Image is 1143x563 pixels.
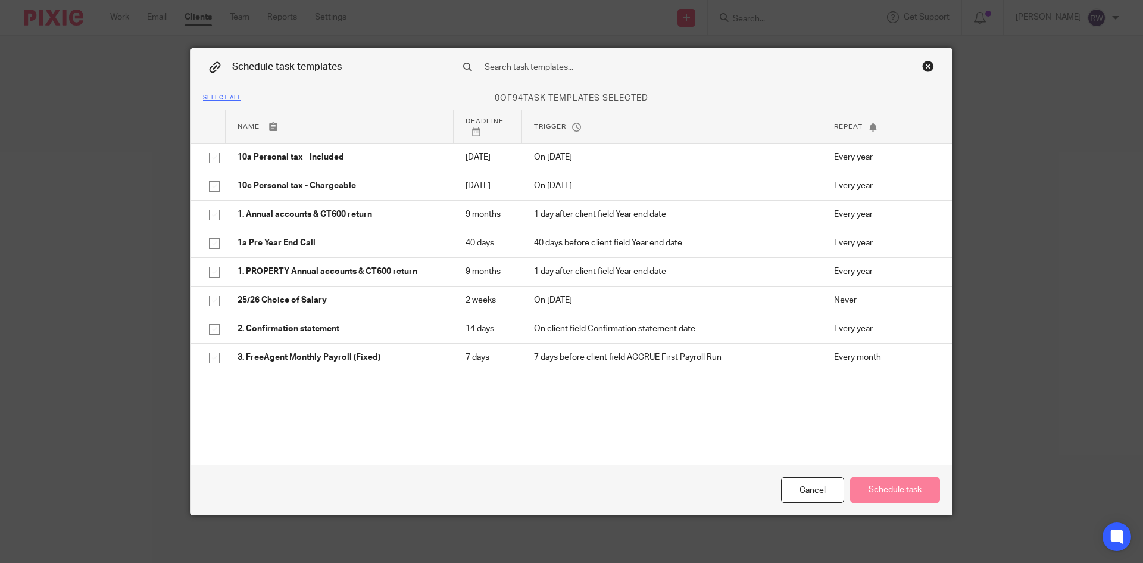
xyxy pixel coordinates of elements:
p: Deadline [466,116,510,136]
p: 10a Personal tax - Included [238,151,442,163]
span: Name [238,123,260,130]
input: Search task templates... [483,61,876,74]
p: Trigger [534,122,810,132]
p: 9 months [466,209,510,220]
p: Repeat [834,122,934,132]
p: 25/26 Choice of Salary [238,294,442,306]
span: Schedule task templates [232,62,342,71]
p: 1 day after client field Year end date [534,209,810,220]
p: 1a Pre Year End Call [238,237,442,249]
p: 1 day after client field Year end date [534,266,810,278]
p: of task templates selected [191,92,952,104]
p: On [DATE] [534,151,810,163]
p: Every year [834,323,934,335]
p: 7 days [466,352,510,363]
p: 9 months [466,266,510,278]
p: Every year [834,151,934,163]
p: On [DATE] [534,180,810,192]
p: 10c Personal tax - Chargeable [238,180,442,192]
p: Every year [834,209,934,220]
p: 40 days before client field Year end date [534,237,810,249]
p: [DATE] [466,180,510,192]
span: 0 [495,94,500,102]
p: On [DATE] [534,294,810,306]
p: 3. FreeAgent Monthly Payroll (Fixed) [238,352,442,363]
p: Every month [834,352,934,363]
p: 2. Confirmation statement [238,323,442,335]
p: On client field Confirmation statement date [534,323,810,335]
div: Close this dialog window [922,60,934,72]
p: 1. Annual accounts & CT600 return [238,209,442,220]
p: Every year [834,237,934,249]
p: 40 days [466,237,510,249]
p: [DATE] [466,151,510,163]
div: Select all [203,95,241,102]
p: 7 days before client field ACCRUE First Payroll Run [534,352,810,363]
p: Never [834,294,934,306]
p: 2 weeks [466,294,510,306]
div: Cancel [781,477,844,503]
p: 14 days [466,323,510,335]
p: Every year [834,180,934,192]
p: Every year [834,266,934,278]
button: Schedule task [850,477,940,503]
span: 94 [513,94,523,102]
p: 1. PROPERTY Annual accounts & CT600 return [238,266,442,278]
